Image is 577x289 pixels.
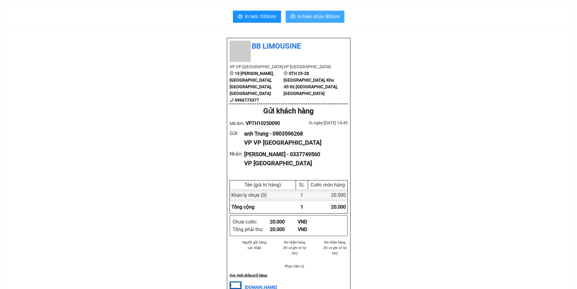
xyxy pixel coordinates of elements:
div: 20.000 [308,189,347,201]
button: printerIn biên nhận 80mm [286,11,344,23]
li: BB Limousine [230,41,348,52]
div: Quy định nhận/gửi hàng : [230,273,348,278]
span: In biên nhận 80mm [298,13,340,20]
div: Tổng phải thu : [233,226,270,233]
div: Gửi khách hàng [230,106,348,117]
div: VND [298,218,326,226]
div: VP VP [GEOGRAPHIC_DATA] [244,138,343,147]
div: 20.000 [270,226,298,233]
span: printer [290,14,295,20]
div: Nhận : [230,150,244,158]
span: phone [230,98,234,102]
span: printer [238,14,243,20]
b: 0966773377 [235,98,259,102]
div: [PERSON_NAME] - 0337749560 [244,150,343,159]
span: 1 [300,204,303,210]
li: Người gửi hàng xác nhận [242,240,267,250]
span: In tem 100mm [245,13,276,20]
div: Mã đơn: [230,119,289,127]
div: Tên (giá trị hàng) [231,182,294,188]
div: VND [298,226,326,233]
span: VPTH10250090 [246,120,280,126]
span: 20.000 [331,204,346,210]
li: NV nhận hàng [282,240,307,245]
li: VP [GEOGRAPHIC_DATA] [284,63,338,70]
li: VP VP [GEOGRAPHIC_DATA] [230,63,284,70]
b: 13 [PERSON_NAME], [GEOGRAPHIC_DATA], [GEOGRAPHIC_DATA], [GEOGRAPHIC_DATA] [230,71,274,96]
i: (Kí và ghi rõ họ tên) [283,246,306,255]
span: Khác - ly nhựa (0) [231,192,267,198]
span: environment [230,71,234,76]
li: Phan Cẩm tú [282,264,307,269]
li: NV nhận hàng [322,240,348,245]
div: anh Trung - 0903596268 [244,129,343,138]
div: Chưa cước : [233,218,270,226]
div: 1 [296,189,308,201]
div: Gửi : [230,129,244,137]
div: 20.000 [270,218,298,226]
div: SL [297,182,306,188]
span: Tổng cộng [231,204,254,210]
button: printerIn tem 100mm [233,11,281,23]
div: Cước món hàng [310,182,346,188]
div: VP [GEOGRAPHIC_DATA] [244,159,343,168]
span: environment [284,71,288,76]
i: (Kí và ghi rõ họ tên) [323,246,347,255]
div: In ngày: [DATE] 14:45 [289,119,348,126]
